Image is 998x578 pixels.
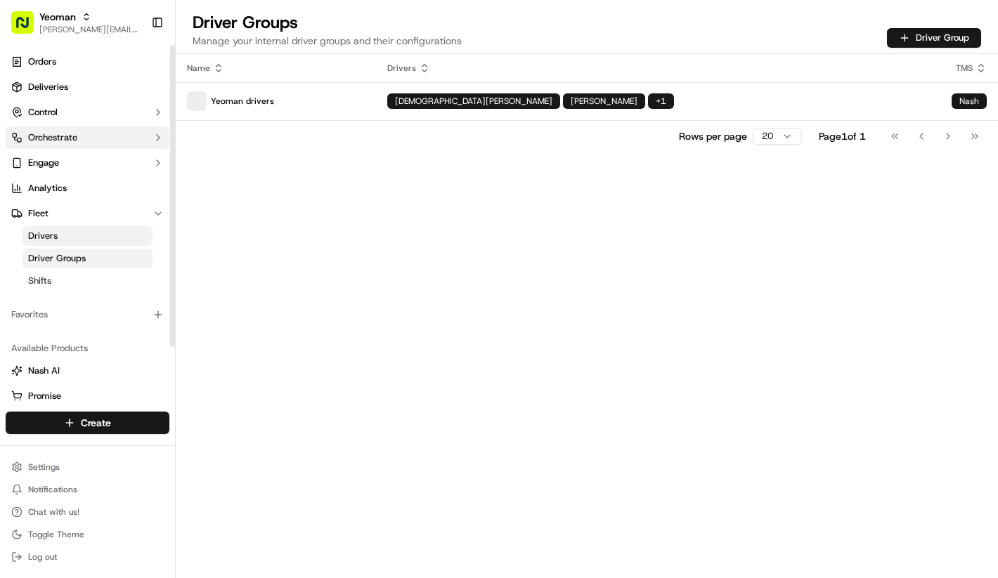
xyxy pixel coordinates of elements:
button: Nash AI [6,360,169,382]
span: [DATE] [124,256,153,267]
button: Yeoman [39,10,76,24]
div: Nash [952,93,987,109]
button: [PERSON_NAME][EMAIL_ADDRESS][DOMAIN_NAME] [39,24,140,35]
a: Drivers [22,226,153,246]
p: Manage your internal driver groups and their configurations [193,34,462,48]
button: Fleet [6,202,169,225]
span: [PERSON_NAME] [44,218,114,229]
a: Promise [11,390,164,402]
span: Promise [28,390,61,402]
button: Log out [6,547,169,567]
button: See all [218,180,256,197]
button: Start new chat [239,138,256,155]
div: TMS [952,63,987,74]
span: Chat with us! [28,506,79,518]
div: Available Products [6,337,169,360]
a: Orders [6,51,169,73]
a: Nash AI [11,364,164,377]
span: Deliveries [28,81,68,93]
span: Create [81,416,111,430]
img: Lucas Ferreira [14,242,37,265]
span: [PERSON_NAME] [571,96,637,107]
span: Notifications [28,484,77,495]
button: Create [6,412,169,434]
button: Yeoman[PERSON_NAME][EMAIL_ADDRESS][DOMAIN_NAME] [6,6,145,39]
span: Analytics [28,182,67,195]
span: Toggle Theme [28,529,84,540]
span: Engage [28,157,59,169]
img: 1736555255976-a54dd68f-1ca7-489b-9aae-adbdc363a1c4 [14,134,39,159]
button: Promise [6,385,169,407]
span: Orchestrate [28,131,77,144]
button: Orchestrate [6,126,169,149]
span: Driver Groups [28,252,86,265]
a: Deliveries [6,76,169,98]
div: + 1 [648,93,674,109]
div: Page 1 of 1 [819,129,866,143]
button: Toggle Theme [6,525,169,544]
button: Chat with us! [6,502,169,522]
div: 💻 [119,315,130,327]
a: Powered byPylon [99,348,170,359]
span: API Documentation [133,314,226,328]
input: Got a question? Start typing here... [37,91,253,105]
div: Drivers [387,63,929,74]
div: Favorites [6,303,169,326]
span: Drivers [28,230,58,242]
img: Nash [14,14,42,42]
button: Notifications [6,480,169,499]
button: Control [6,101,169,124]
span: • [117,256,122,267]
span: [DEMOGRAPHIC_DATA][PERSON_NAME] [395,96,552,107]
span: • [117,218,122,229]
span: Control [28,106,58,119]
div: We're available if you need us! [63,148,193,159]
span: Settings [28,461,60,473]
img: 1736555255976-a54dd68f-1ca7-489b-9aae-adbdc363a1c4 [28,218,39,230]
span: Log out [28,551,57,563]
span: Orders [28,55,56,68]
span: [PERSON_NAME] [44,256,114,267]
span: Knowledge Base [28,314,108,328]
div: Name [187,63,365,74]
div: Past conversations [14,183,94,194]
button: Settings [6,457,169,477]
a: Shifts [22,271,153,291]
img: Mariam Aslam [14,204,37,227]
a: 💻API Documentation [113,308,231,334]
div: 📗 [14,315,25,327]
p: Welcome 👋 [14,56,256,79]
div: Start new chat [63,134,231,148]
p: Yeoman drivers [187,91,365,111]
p: Rows per page [679,129,747,143]
span: Pylon [140,348,170,359]
a: Analytics [6,177,169,199]
span: [DATE] [124,218,153,229]
button: Engage [6,152,169,174]
img: 4988371391238_9404d814bf3eb2409008_72.png [30,134,55,159]
button: Driver Group [887,28,981,48]
span: Shifts [28,275,51,287]
a: 📗Knowledge Base [8,308,113,334]
h1: Driver Groups [193,11,462,34]
span: Fleet [28,207,48,220]
span: Nash AI [28,364,60,377]
a: Driver Groups [22,249,153,268]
